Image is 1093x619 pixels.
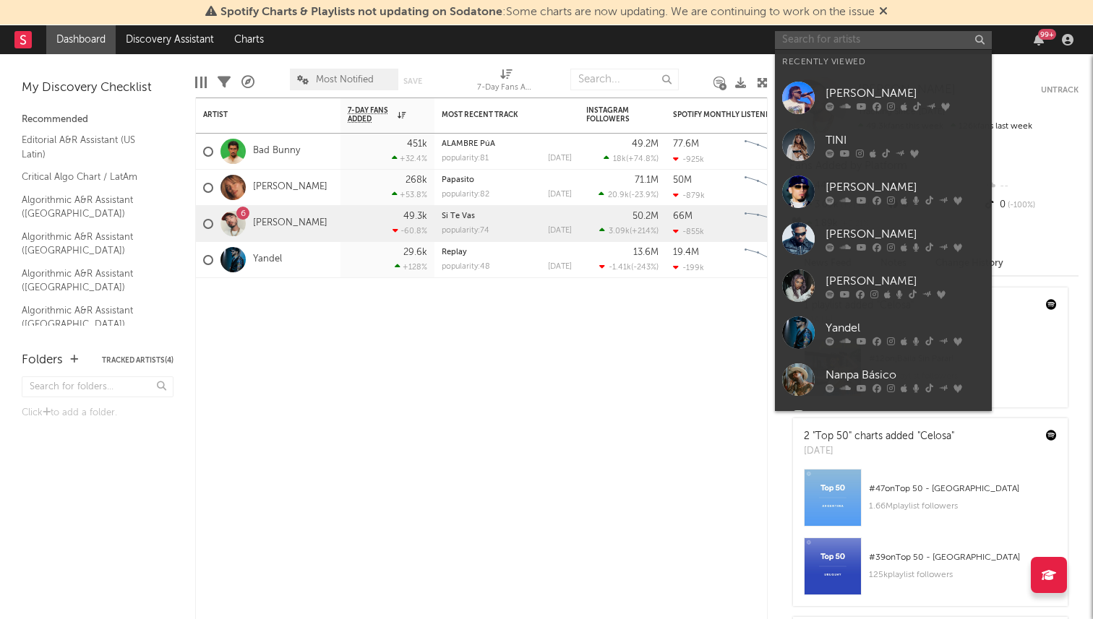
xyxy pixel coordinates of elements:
[633,264,656,272] span: -243 %
[395,262,427,272] div: +128 %
[775,31,992,49] input: Search for artists
[775,356,992,403] a: Nanpa Básico
[879,7,888,18] span: Dismiss
[22,132,159,162] a: Editorial A&R Assistant (US Latin)
[218,61,231,103] div: Filters
[22,111,173,129] div: Recommended
[635,176,659,185] div: 71.1M
[804,444,954,459] div: [DATE]
[673,227,704,236] div: -855k
[393,226,427,235] div: -60.8 %
[442,212,572,220] div: Si Te Vas
[22,169,159,185] a: Critical Algo Chart / LatAm
[220,7,875,18] span: : Some charts are now updating. We are continuing to work on the issue
[869,566,1057,584] div: 125k playlist followers
[1038,29,1056,40] div: 99 +
[633,212,659,221] div: 50.2M
[869,549,1057,566] div: # 39 on Top 50 - [GEOGRAPHIC_DATA]
[826,178,985,196] div: [PERSON_NAME]
[316,75,374,85] span: Most Notified
[804,429,954,444] div: 2 "Top 50" charts added
[775,403,992,450] a: [PERSON_NAME]
[673,212,693,221] div: 66M
[982,177,1079,196] div: --
[738,134,803,170] svg: Chart title
[917,431,954,441] a: "Celosa"
[203,111,312,119] div: Artist
[442,212,475,220] a: Si Te Vas
[869,480,1057,498] div: # 47 on Top 50 - [GEOGRAPHIC_DATA]
[195,61,207,103] div: Edit Columns
[599,190,659,199] div: ( )
[613,155,626,163] span: 18k
[793,537,1068,606] a: #39onTop 50 - [GEOGRAPHIC_DATA]125kplaylist followers
[826,319,985,337] div: Yandel
[586,106,637,124] div: Instagram Followers
[738,206,803,242] svg: Chart title
[775,262,992,309] a: [PERSON_NAME]
[599,226,659,235] div: ( )
[548,263,572,271] div: [DATE]
[548,155,572,163] div: [DATE]
[633,248,659,257] div: 13.6M
[46,25,116,54] a: Dashboard
[403,212,427,221] div: 49.3k
[442,176,474,184] a: Papasito
[673,155,704,164] div: -925k
[1034,34,1044,46] button: 99+
[392,190,427,199] div: +53.8 %
[609,228,630,235] span: 3.09k
[775,168,992,215] a: [PERSON_NAME]
[442,191,489,199] div: popularity: 82
[392,154,427,163] div: +32.4 %
[673,111,781,119] div: Spotify Monthly Listeners
[253,181,327,194] a: [PERSON_NAME]
[22,303,159,332] a: Algorithmic A&R Assistant ([GEOGRAPHIC_DATA])
[793,469,1068,537] a: #47onTop 50 - [GEOGRAPHIC_DATA]1.66Mplaylist followers
[442,248,572,256] div: Replay
[224,25,274,54] a: Charts
[442,111,550,119] div: Most Recent Track
[442,155,489,163] div: popularity: 81
[477,79,535,97] div: 7-Day Fans Added (7-Day Fans Added)
[22,376,173,397] input: Search for folders...
[782,53,985,71] div: Recently Viewed
[826,272,985,290] div: [PERSON_NAME]
[632,228,656,235] span: +214 %
[869,498,1057,515] div: 1.66M playlist followers
[608,191,629,199] span: 20.9k
[826,131,985,149] div: TINI
[775,74,992,121] a: [PERSON_NAME]
[22,266,159,295] a: Algorithmic A&R Assistant ([GEOGRAPHIC_DATA])
[632,139,659,149] div: 49.2M
[116,25,224,54] a: Discovery Assistant
[673,139,699,149] div: 77.6M
[599,262,659,272] div: ( )
[775,121,992,168] a: TINI
[982,196,1079,215] div: 0
[442,263,490,271] div: popularity: 48
[403,77,422,85] button: Save
[348,106,394,124] span: 7-Day Fans Added
[442,227,489,235] div: popularity: 74
[407,139,427,149] div: 451k
[22,229,159,259] a: Algorithmic A&R Assistant ([GEOGRAPHIC_DATA])
[570,69,679,90] input: Search...
[1006,202,1035,209] span: -100 %
[604,154,659,163] div: ( )
[220,7,502,18] span: Spotify Charts & Playlists not updating on Sodatone
[253,145,300,157] a: Bad Bunny
[22,79,173,97] div: My Discovery Checklist
[826,85,985,102] div: [PERSON_NAME]
[775,309,992,356] a: Yandel
[241,61,254,103] div: A&R Pipeline
[442,176,572,184] div: Papasito
[102,357,173,364] button: Tracked Artists(4)
[442,140,572,148] div: ALAMBRE PúA
[403,248,427,257] div: 29.6k
[22,404,173,422] div: Click to add a folder.
[826,366,985,384] div: Nanpa Básico
[253,254,282,266] a: Yandel
[22,192,159,222] a: Algorithmic A&R Assistant ([GEOGRAPHIC_DATA])
[406,176,427,185] div: 268k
